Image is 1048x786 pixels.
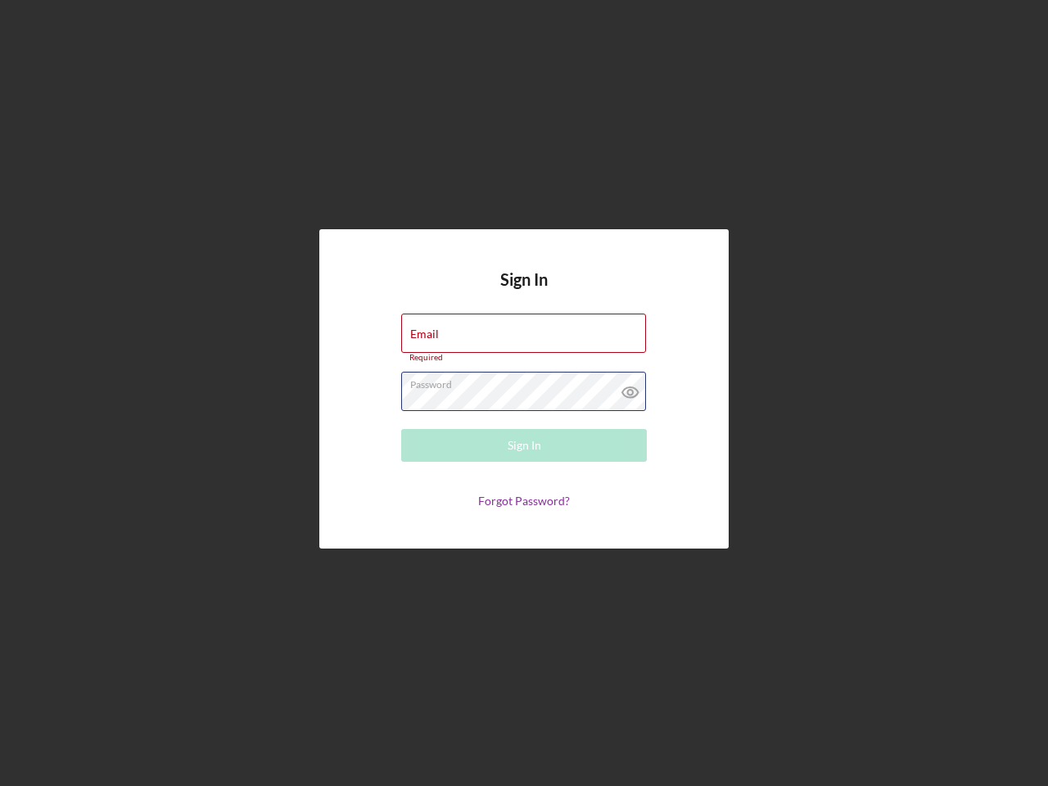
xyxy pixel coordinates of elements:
label: Email [410,327,439,341]
div: Required [401,353,647,363]
h4: Sign In [500,270,548,314]
button: Sign In [401,429,647,462]
div: Sign In [508,429,541,462]
a: Forgot Password? [478,494,570,508]
label: Password [410,373,646,391]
